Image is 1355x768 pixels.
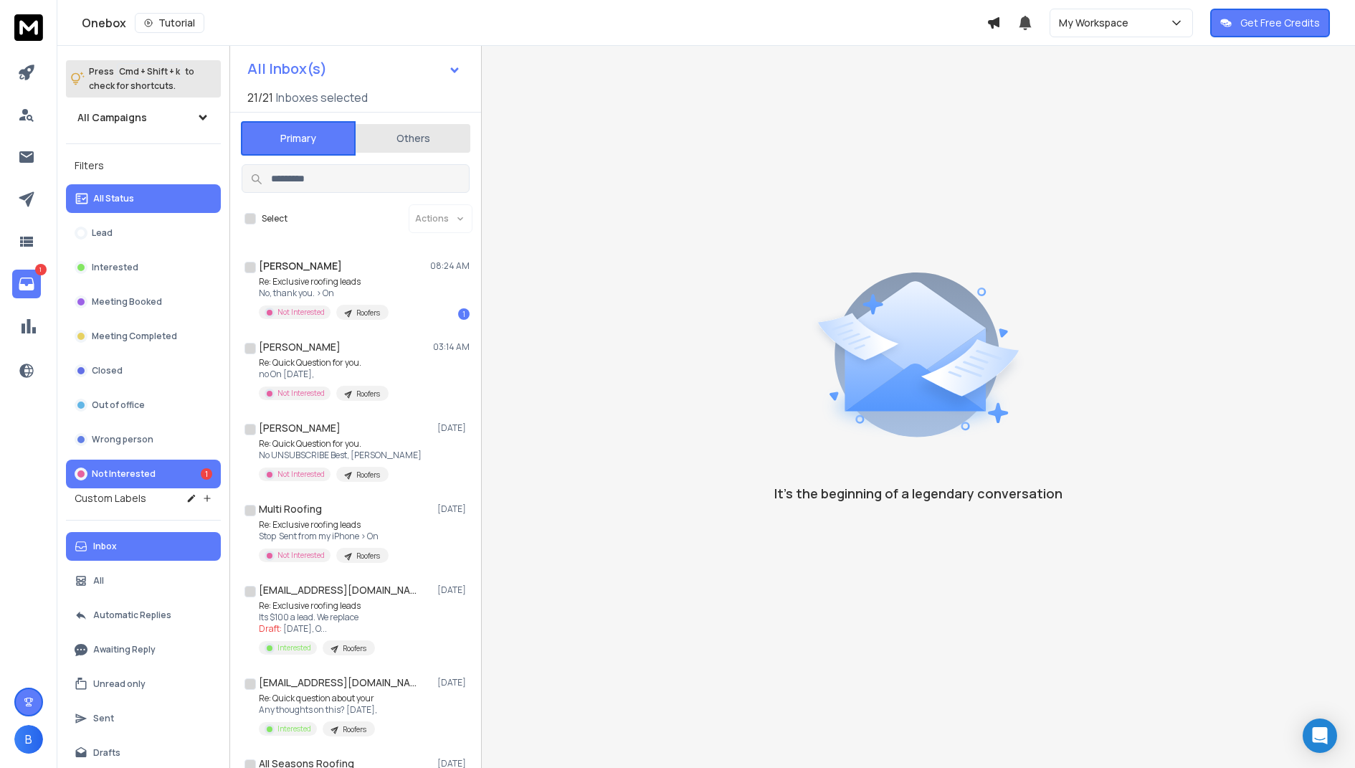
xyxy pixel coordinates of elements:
button: Interested [66,253,221,282]
p: All Status [93,193,134,204]
p: [DATE] [437,422,470,434]
p: Re: Exclusive roofing leads [259,276,389,288]
p: Meeting Completed [92,331,177,342]
button: Unread only [66,670,221,698]
p: Roofers [356,470,380,480]
p: Roofers [343,724,366,735]
p: Re: Quick question about your [259,693,377,704]
p: Inbox [93,541,117,552]
a: 1 [12,270,41,298]
p: [DATE] [437,677,470,688]
p: My Workspace [1059,16,1134,30]
p: 08:24 AM [430,260,470,272]
h1: All Campaigns [77,110,147,125]
p: Interested [92,262,138,273]
h1: [PERSON_NAME] [259,340,341,354]
button: Primary [241,121,356,156]
button: Tutorial [135,13,204,33]
p: Drafts [93,747,120,759]
button: Meeting Completed [66,322,221,351]
p: Re: Quick Question for you. [259,438,422,450]
h1: [PERSON_NAME] [259,421,341,435]
p: Its $100 a lead. We replace [259,612,375,623]
h1: [EMAIL_ADDRESS][DOMAIN_NAME] [259,583,417,597]
p: no On [DATE], [259,369,389,380]
p: Re: Exclusive roofing leads [259,519,389,531]
p: Not Interested [277,469,325,480]
p: Not Interested [92,468,156,480]
p: Awaiting Reply [93,644,156,655]
button: Out of office [66,391,221,419]
h1: All Inbox(s) [247,62,327,76]
p: Interested [277,724,311,734]
p: No, thank you. > On [259,288,389,299]
p: Press to check for shortcuts. [89,65,194,93]
p: Unread only [93,678,146,690]
h3: Inboxes selected [276,89,368,106]
p: Out of office [92,399,145,411]
button: Drafts [66,739,221,767]
button: Not Interested1 [66,460,221,488]
p: Not Interested [277,388,325,399]
button: Automatic Replies [66,601,221,630]
h1: [EMAIL_ADDRESS][DOMAIN_NAME] [259,675,417,690]
p: Closed [92,365,123,376]
h1: Multi Roofing [259,502,322,516]
p: Not Interested [277,550,325,561]
p: Wrong person [92,434,153,445]
button: Meeting Booked [66,288,221,316]
div: Onebox [82,13,986,33]
p: Re: Exclusive roofing leads [259,600,375,612]
div: Open Intercom Messenger [1303,719,1337,753]
button: Get Free Credits [1210,9,1330,37]
p: Meeting Booked [92,296,162,308]
h1: [PERSON_NAME] [259,259,342,273]
span: Draft: [259,622,282,635]
p: Lead [92,227,113,239]
p: Roofers [356,551,380,561]
p: Roofers [343,643,366,654]
p: Automatic Replies [93,610,171,621]
h3: Custom Labels [75,491,146,506]
button: Wrong person [66,425,221,454]
button: Inbox [66,532,221,561]
button: Awaiting Reply [66,635,221,664]
button: Sent [66,704,221,733]
button: Closed [66,356,221,385]
button: All Inbox(s) [236,54,472,83]
p: Any thoughts on this? [DATE], [259,704,377,716]
p: Re: Quick Question for you. [259,357,389,369]
button: Lead [66,219,221,247]
p: Sent [93,713,114,724]
p: Not Interested [277,307,325,318]
p: It’s the beginning of a legendary conversation [774,483,1062,503]
p: [DATE] [437,503,470,515]
p: Stop Sent from my iPhone > On [259,531,389,542]
p: 1 [35,264,47,275]
button: B [14,725,43,754]
button: Others [356,123,470,154]
h3: Filters [66,156,221,176]
div: 1 [458,308,470,320]
span: Cmd + Shift + k [117,63,182,80]
p: Roofers [356,389,380,399]
p: [DATE] [437,584,470,596]
p: Get Free Credits [1240,16,1320,30]
p: 03:14 AM [433,341,470,353]
span: 21 / 21 [247,89,273,106]
p: Interested [277,643,311,653]
span: [DATE], O ... [283,622,327,635]
p: Roofers [356,308,380,318]
label: Select [262,213,287,224]
p: No UNSUBSCRIBE Best, [PERSON_NAME] [259,450,422,461]
p: All [93,575,104,587]
button: All Campaigns [66,103,221,132]
button: All Status [66,184,221,213]
button: All [66,566,221,595]
div: 1 [201,468,212,480]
